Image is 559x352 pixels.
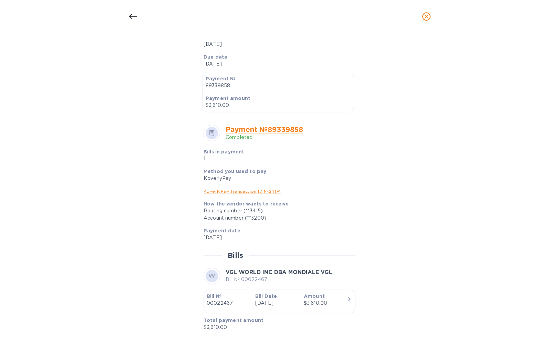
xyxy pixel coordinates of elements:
[209,273,215,279] b: VV
[204,175,350,182] div: KoverlyPay
[206,102,351,109] p: $3,610.00
[204,149,244,154] b: Bills in payment
[204,169,266,174] b: Method you used to pay
[204,290,355,313] button: Bill №00022467Bill Date[DATE]Amount$3,610.00
[226,276,332,283] p: Bill № 00022467
[204,234,350,241] p: [DATE]
[204,189,281,194] a: KoverlyPay Transaction ID № 24174
[204,41,350,48] p: [DATE]
[204,54,227,60] b: Due date
[204,60,350,68] p: [DATE]
[418,8,435,25] button: close
[226,125,303,134] a: Payment № 89339858
[204,207,350,214] div: Routing number (**3415)
[206,95,250,101] b: Payment amount
[206,82,351,89] p: 89339858
[255,300,298,307] p: [DATE]
[204,155,301,162] p: 1
[304,293,325,299] b: Amount
[226,269,332,275] b: VGL WORLD INC DBA MONDIALE VGL
[228,251,243,260] h2: Bills
[226,134,303,141] p: Completed
[204,228,240,233] b: Payment date
[255,293,277,299] b: Bill Date
[207,300,250,307] p: 00022467
[204,201,289,207] b: How the vendor wants to receive
[204,324,350,331] p: $3,610.00
[204,214,350,222] div: Account number (**3200)
[204,318,263,323] b: Total payment amount
[304,300,347,307] div: $3,610.00
[207,293,221,299] b: Bill №
[206,76,236,81] b: Payment №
